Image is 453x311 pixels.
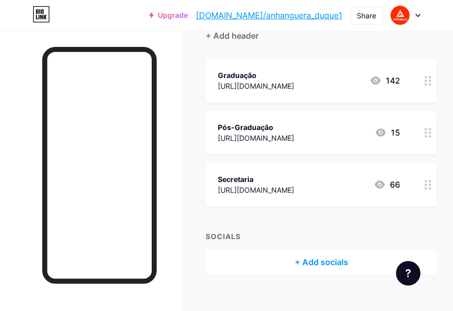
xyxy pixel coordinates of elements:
[375,126,400,139] div: 15
[218,70,294,81] div: Graduação
[206,30,259,42] div: + Add header
[218,185,294,195] div: [URL][DOMAIN_NAME]
[149,11,188,19] a: Upgrade
[218,174,294,185] div: Secretaria
[357,10,376,21] div: Share
[370,74,400,87] div: 142
[206,250,437,274] div: + Add socials
[218,133,294,143] div: [URL][DOMAIN_NAME]
[390,6,410,25] img: anhanguera_duque1
[206,231,437,242] div: SOCIALS
[196,9,342,21] a: [DOMAIN_NAME]/anhanguera_duque1
[218,81,294,91] div: [URL][DOMAIN_NAME]
[374,178,400,191] div: 66
[218,122,294,133] div: Pós-Graduação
